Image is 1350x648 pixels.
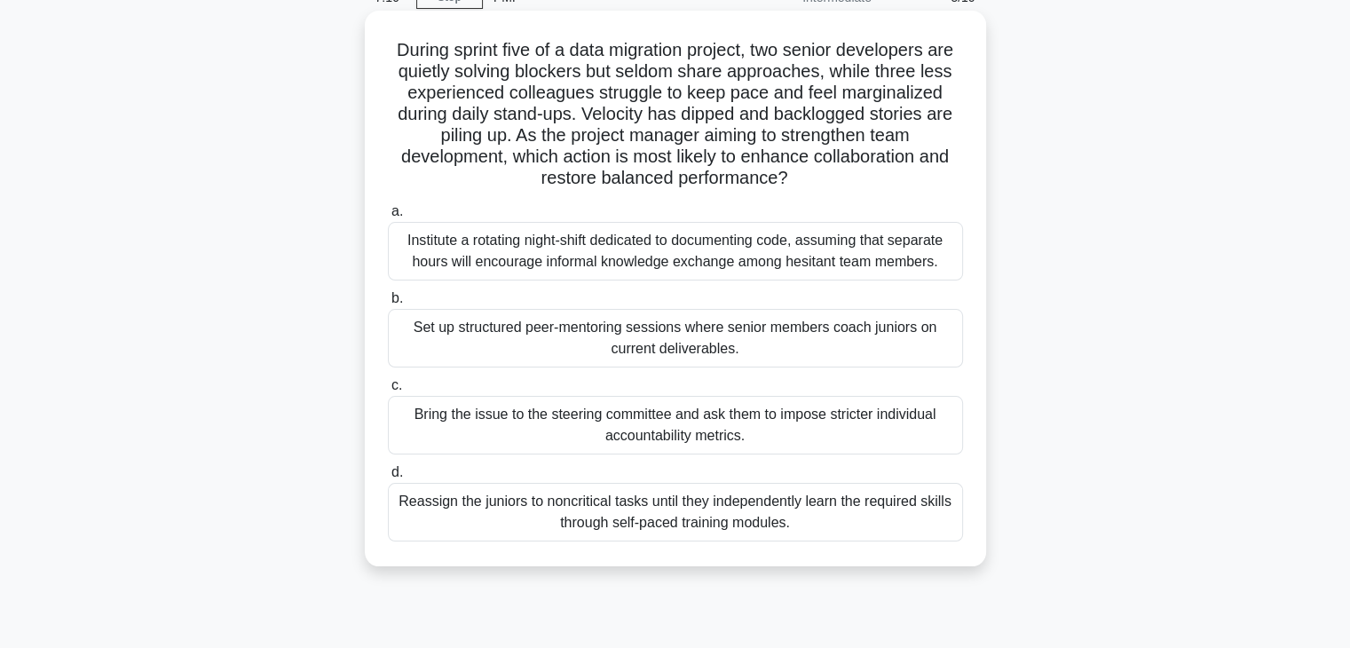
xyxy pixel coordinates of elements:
div: Set up structured peer-mentoring sessions where senior members coach juniors on current deliverab... [388,309,963,367]
span: a. [391,203,403,218]
div: Institute a rotating night-shift dedicated to documenting code, assuming that separate hours will... [388,222,963,281]
div: Reassign the juniors to noncritical tasks until they independently learn the required skills thro... [388,483,963,541]
h5: During sprint five of a data migration project, two senior developers are quietly solving blocker... [386,39,965,190]
div: Bring the issue to the steering committee and ask them to impose stricter individual accountabili... [388,396,963,454]
span: d. [391,464,403,479]
span: b. [391,290,403,305]
span: c. [391,377,402,392]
